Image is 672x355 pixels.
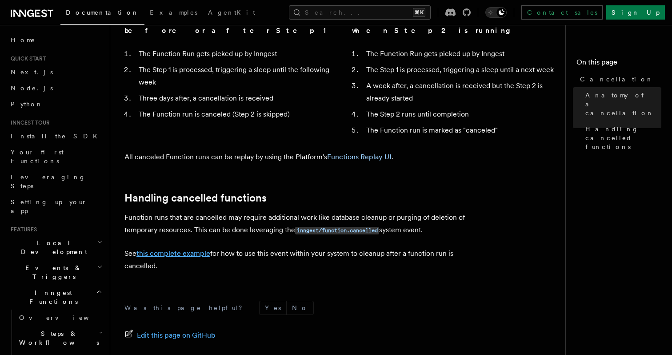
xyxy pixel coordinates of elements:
span: Inngest tour [7,119,50,126]
span: Cancellation [580,75,653,84]
a: Edit this page on GitHub [124,329,216,342]
span: Inngest Functions [7,288,96,306]
button: Local Development [7,235,104,260]
a: inngest/function.cancelled [295,226,379,234]
span: Home [11,36,36,44]
a: Install the SDK [7,128,104,144]
a: Home [7,32,104,48]
a: Handling cancelled functions [582,121,661,155]
span: Your first Functions [11,149,64,165]
span: AgentKit [208,9,255,16]
a: Next.js [7,64,104,80]
li: The Step 1 is processed, triggering a sleep until the following week [136,64,331,89]
p: Was this page helpful? [124,303,248,312]
li: The Function run is marked as "canceled" [364,124,558,137]
p: All canceled Function runs can be replay by using the Platform's . [124,151,480,163]
a: this complete example [136,249,210,258]
a: Cancellation [576,71,661,87]
a: Overview [16,310,104,326]
li: The Step 2 runs until completion [364,108,558,121]
h4: On this page [576,57,661,71]
a: Node.js [7,80,104,96]
li: The Function Run gets picked up by Inngest [364,48,558,60]
li: A week after, a cancellation is received but the Step 2 is already started [364,80,558,105]
button: Toggle dark mode [485,7,507,18]
span: Python [11,101,43,108]
span: Overview [19,314,111,321]
span: Quick start [7,55,46,62]
a: Python [7,96,104,112]
span: Examples [150,9,197,16]
button: No [287,301,313,315]
button: Inngest Functions [7,285,104,310]
a: Anatomy of a cancellation [582,87,661,121]
a: Sign Up [606,5,665,20]
a: Functions Replay UI [327,153,392,161]
a: AgentKit [203,3,260,24]
a: Leveraging Steps [7,169,104,194]
li: The Function run is canceled (Step 2 is skipped) [136,108,331,121]
code: inngest/function.cancelled [295,227,379,234]
a: Setting up your app [7,194,104,219]
span: Edit this page on GitHub [137,329,216,342]
kbd: ⌘K [413,8,425,17]
a: Documentation [60,3,144,25]
span: Anatomy of a cancellation [585,91,661,117]
button: Events & Triggers [7,260,104,285]
span: Local Development [7,238,97,256]
a: Examples [144,3,203,24]
span: Documentation [66,9,139,16]
span: Setting up your app [11,198,87,214]
span: Steps & Workflows [16,329,99,347]
span: Node.js [11,85,53,92]
button: Yes [260,301,286,315]
li: Three days after, a cancellation is received [136,92,331,105]
a: Your first Functions [7,144,104,169]
p: See for how to use this event within your system to cleanup after a function run is cancelled. [124,247,480,272]
li: The Step 1 is processed, triggering a sleep until a next week [364,64,558,76]
span: Install the SDK [11,133,103,140]
p: Function runs that are cancelled may require additional work like database cleanup or purging of ... [124,211,480,237]
button: Steps & Workflows [16,326,104,351]
a: Contact sales [521,5,603,20]
span: Next.js [11,69,53,76]
span: Handling cancelled functions [585,125,661,151]
a: Handling cancelled functions [124,192,267,204]
li: The Function Run gets picked up by Inngest [136,48,331,60]
span: Features [7,226,37,233]
button: Search...⌘K [289,5,431,20]
span: Events & Triggers [7,263,97,281]
span: Leveraging Steps [11,173,86,190]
